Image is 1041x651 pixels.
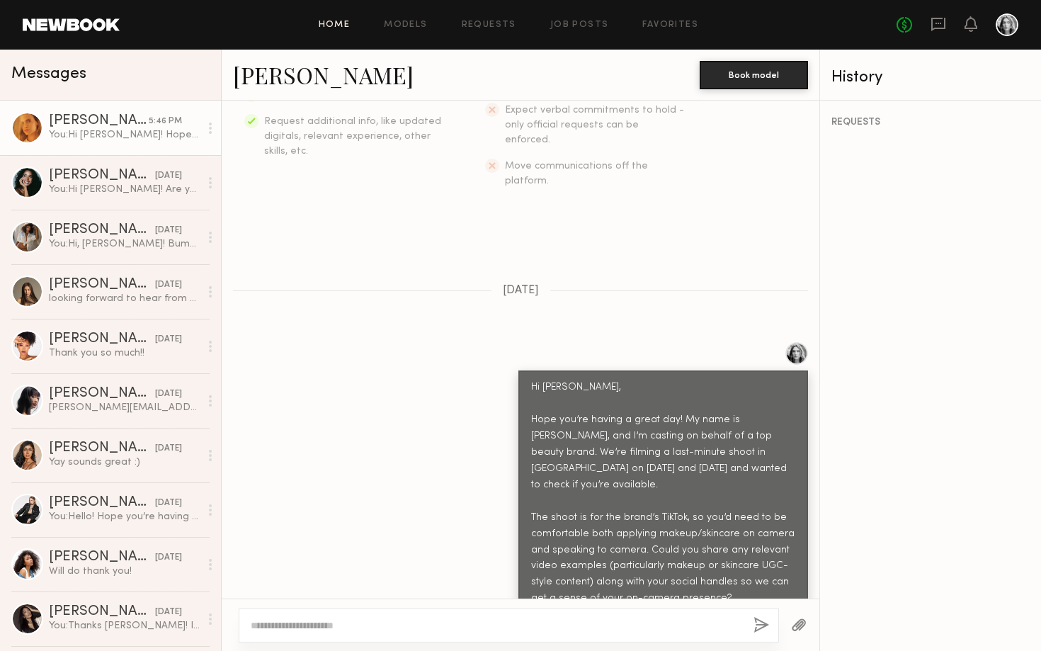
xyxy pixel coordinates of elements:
[155,497,182,510] div: [DATE]
[831,69,1030,86] div: History
[462,21,516,30] a: Requests
[233,60,414,90] a: [PERSON_NAME]
[700,61,808,89] button: Book model
[49,387,155,401] div: [PERSON_NAME]
[155,333,182,346] div: [DATE]
[49,183,200,196] div: You: Hi [PERSON_NAME]! Are you by chance available [DATE][DATE]? Have a shoot for MAC Cosmetics' ...
[49,510,200,523] div: You: Hello! Hope you’re having a great week 😊 MAC Cosmetics is having a shoot for their TikTok Sh...
[264,117,441,156] span: Request additional info, like updated digitals, relevant experience, other skills, etc.
[503,285,539,297] span: [DATE]
[49,550,155,565] div: [PERSON_NAME]
[49,237,200,251] div: You: Hi, [PERSON_NAME]! Bumping this!
[700,68,808,80] a: Book model
[505,106,684,145] span: Expect verbal commitments to hold - only official requests can be enforced.
[49,401,200,414] div: [PERSON_NAME][EMAIL_ADDRESS][PERSON_NAME][DOMAIN_NAME]
[550,21,609,30] a: Job Posts
[831,118,1030,128] div: REQUESTS
[49,565,200,578] div: Will do thank you!
[49,128,200,142] div: You: Hi [PERSON_NAME]! Hope you're doing well! What's your Insta/TikTok? Pitching you for a proje...
[155,606,182,619] div: [DATE]
[155,278,182,292] div: [DATE]
[49,292,200,305] div: looking forward to hear from you soon:)
[49,441,155,455] div: [PERSON_NAME]
[11,66,86,82] span: Messages
[642,21,698,30] a: Favorites
[155,551,182,565] div: [DATE]
[49,332,155,346] div: [PERSON_NAME]
[155,442,182,455] div: [DATE]
[505,162,648,186] span: Move communications off the platform.
[155,169,182,183] div: [DATE]
[49,455,200,469] div: Yay sounds great :)
[319,21,351,30] a: Home
[155,387,182,401] div: [DATE]
[49,496,155,510] div: [PERSON_NAME]
[49,619,200,633] div: You: Thanks [PERSON_NAME]! I'll share with the team and circle back!
[49,114,149,128] div: [PERSON_NAME]
[155,224,182,237] div: [DATE]
[384,21,427,30] a: Models
[149,115,182,128] div: 5:46 PM
[49,223,155,237] div: [PERSON_NAME]
[49,169,155,183] div: [PERSON_NAME]
[49,605,155,619] div: [PERSON_NAME]
[49,278,155,292] div: [PERSON_NAME]
[49,346,200,360] div: Thank you so much!!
